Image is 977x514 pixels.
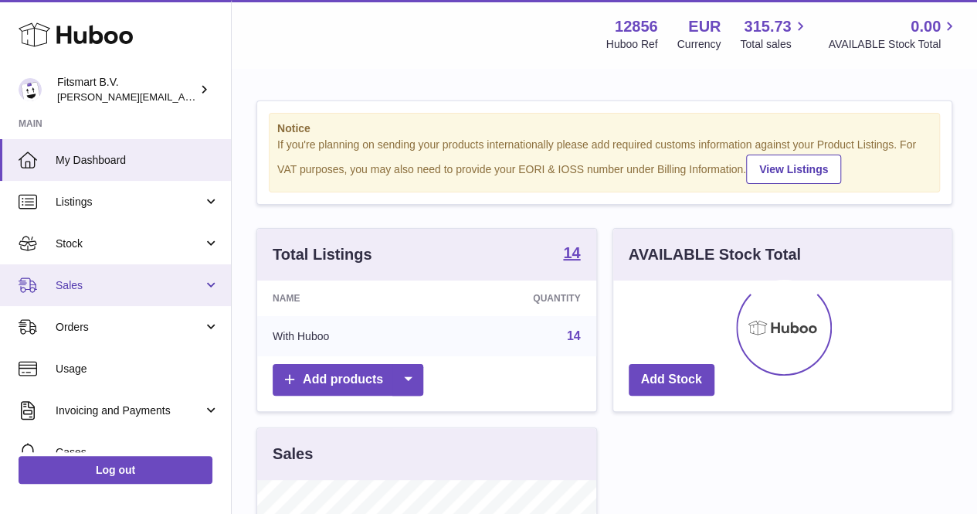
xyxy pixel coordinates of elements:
[277,121,931,136] strong: Notice
[740,16,809,52] a: 315.73 Total sales
[740,37,809,52] span: Total sales
[257,316,436,356] td: With Huboo
[436,281,595,316] th: Quantity
[56,278,203,293] span: Sales
[911,16,941,37] span: 0.00
[563,245,580,260] strong: 14
[606,37,658,52] div: Huboo Ref
[677,37,721,52] div: Currency
[257,281,436,316] th: Name
[744,16,791,37] span: 315.73
[273,244,372,265] h3: Total Listings
[56,445,219,460] span: Cases
[828,37,958,52] span: AVAILABLE Stock Total
[19,456,212,484] a: Log out
[277,138,931,184] div: If you're planning on sending your products internationally please add required customs informati...
[56,237,203,251] span: Stock
[629,244,801,265] h3: AVAILABLE Stock Total
[56,320,203,335] span: Orders
[567,329,581,342] a: 14
[688,16,721,37] strong: EUR
[629,364,714,396] a: Add Stock
[56,403,203,418] span: Invoicing and Payments
[56,195,203,209] span: Listings
[57,90,310,103] span: [PERSON_NAME][EMAIL_ADDRESS][DOMAIN_NAME]
[56,362,219,376] span: Usage
[273,444,313,465] h3: Sales
[746,155,841,184] a: View Listings
[56,153,219,168] span: My Dashboard
[828,16,958,52] a: 0.00 AVAILABLE Stock Total
[57,75,196,104] div: Fitsmart B.V.
[563,245,580,264] a: 14
[615,16,658,37] strong: 12856
[19,78,42,101] img: jonathan@leaderoo.com
[273,364,423,396] a: Add products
